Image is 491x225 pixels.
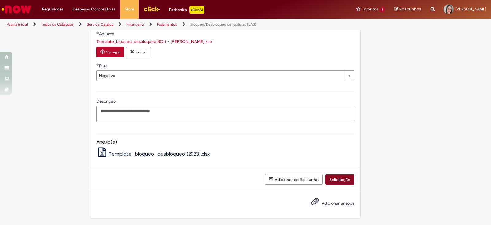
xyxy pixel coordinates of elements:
[157,22,177,27] a: Pagamentos
[109,151,210,157] span: Template_bloqueo_desbloqueo (2023).xlsx
[73,6,115,12] span: Despesas Corporativas
[96,98,117,104] span: Descrição
[5,19,323,30] ul: Trilhas de página
[96,140,354,145] h5: Anexo(s)
[96,63,99,66] span: Obrigatório Preenchido
[99,63,109,69] span: Pata
[265,174,323,185] button: Adicionar ao Rascunho
[42,6,64,12] span: Requisições
[96,39,212,44] a: Download de Template_bloqueo_desbloqueo BO11 - VILASECA.xlsx
[96,47,124,57] button: Carregar anexo de Adjunto Required
[325,174,354,185] button: Solicitação
[41,22,74,27] a: Todos os Catálogos
[322,201,354,206] span: Adicionar anexos
[7,22,28,27] a: Página inicial
[380,7,385,12] span: 3
[96,31,99,34] span: Obrigatório Preenchido
[136,50,147,55] small: Excluir
[126,22,144,27] a: Financeiro
[87,22,113,27] a: Service Catalog
[190,22,256,27] a: Bloqueo/Desbloqueo de Facturas (LAS)
[394,6,421,12] a: Rascunhos
[99,31,115,37] span: Adjunto
[1,3,32,15] img: ServiceNow
[125,6,134,12] span: More
[126,47,151,57] button: Excluir anexo Template_bloqueo_desbloqueo BO11 - VILASECA.xlsx
[106,50,120,55] small: Carregar
[96,151,210,157] a: Template_bloqueo_desbloqueo (2023).xlsx
[189,6,204,14] p: +GenAi
[361,6,378,12] span: Favoritos
[399,6,421,12] span: Rascunhos
[309,196,320,210] button: Adicionar anexos
[143,4,160,14] img: click_logo_yellow_360x200.png
[99,71,342,81] span: Negativo
[169,6,204,14] div: Padroniza
[455,6,486,12] span: [PERSON_NAME]
[96,106,354,122] textarea: Descrição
